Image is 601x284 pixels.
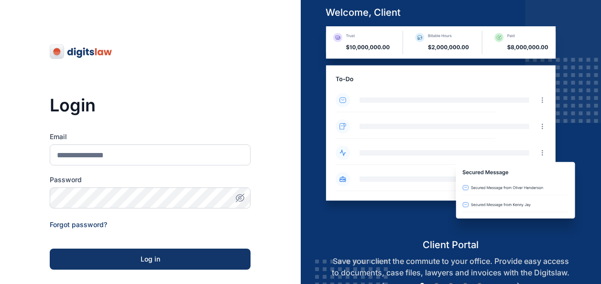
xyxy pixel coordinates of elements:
[50,220,107,229] a: Forgot password?
[318,26,583,238] img: client-portal
[65,254,235,264] div: Log in
[50,249,251,270] button: Log in
[318,255,583,278] p: Save your client the commute to your office. Provide easy access to documents, case files, lawyer...
[50,132,251,142] label: Email
[318,6,583,19] h5: welcome, client
[50,44,113,59] img: digitslaw-logo
[50,175,251,185] label: Password
[318,238,583,251] h5: client portal
[50,96,251,115] h3: Login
